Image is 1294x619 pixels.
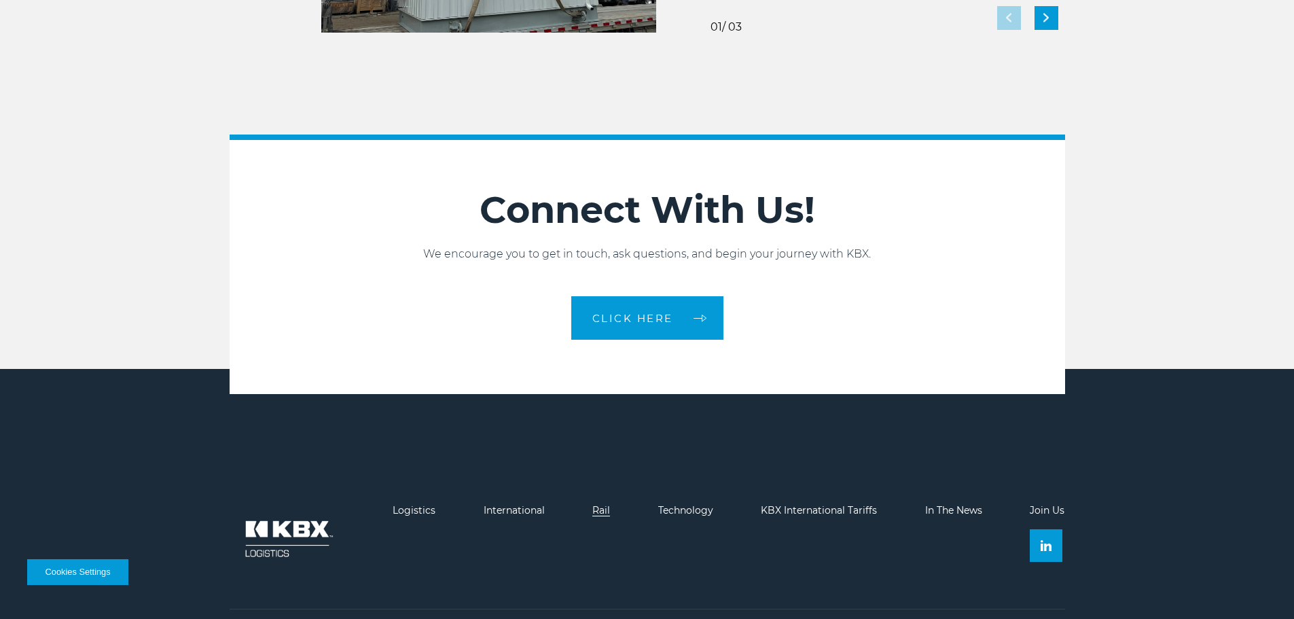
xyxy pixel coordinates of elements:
img: next slide [1043,14,1049,22]
span: CLICK HERE [592,313,673,323]
button: Cookies Settings [27,559,128,585]
a: International [484,504,545,516]
a: Technology [658,504,713,516]
a: In The News [925,504,982,516]
img: Linkedin [1041,540,1052,551]
a: Logistics [393,504,435,516]
a: CLICK HERE arrow arrow [571,296,723,340]
p: We encourage you to get in touch, ask questions, and begin your journey with KBX. [230,246,1065,262]
div: Next slide [1035,6,1058,30]
span: 01 [711,20,722,33]
h2: Connect With Us! [230,188,1065,232]
a: Rail [592,504,610,516]
img: kbx logo [230,505,345,573]
a: Join Us [1030,504,1064,516]
a: KBX International Tariffs [761,504,877,516]
div: / 03 [711,22,742,33]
